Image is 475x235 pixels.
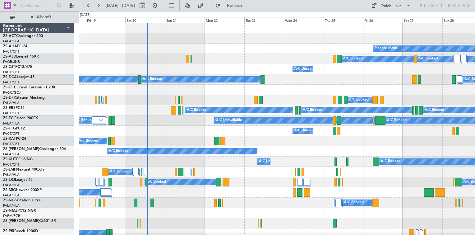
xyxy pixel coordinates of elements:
[3,86,55,89] a: ZS-DCCGrand Caravan - C208
[3,86,16,89] span: ZS-DCC
[3,219,56,223] a: ZS-[PERSON_NAME]CL601-3R
[86,17,125,23] div: Fri 19
[403,17,442,23] div: Sat 27
[3,157,16,161] span: ZS-KHT
[7,12,67,22] button: All Aircraft
[425,106,444,115] div: A/C Booked
[3,188,16,192] span: ZS-MIG
[3,137,26,141] a: ZS-KATPC-24
[3,106,25,110] a: ZS-ERSPC12
[3,96,45,100] a: ZS-DFICitation Mustang
[363,17,403,23] div: Fri 26
[3,229,38,233] a: ZS-PIRBeech 1900D
[349,95,369,105] div: A/C Booked
[3,219,39,223] span: ZS-[PERSON_NAME]
[3,188,42,192] a: ZS-MIGHawker 900XP
[216,116,242,125] div: A/C Unavailable
[387,116,407,125] div: A/C Booked
[3,106,16,110] span: ZS-ERS
[344,198,364,207] div: A/C Booked
[212,1,250,11] button: Refresh
[3,65,15,69] span: ZS-CJT
[3,137,16,141] span: ZS-KAT
[3,131,19,136] a: FACT/CPT
[3,199,17,202] span: ZS-NGS
[3,178,15,182] span: ZS-LRJ
[3,116,38,120] a: ZS-FCIFalcon 900EX
[3,199,40,202] a: ZS-NGSCitation Ultra
[19,1,55,10] input: Trip Number
[294,64,320,74] div: A/C Unavailable
[418,54,438,63] div: A/C Booked
[3,75,35,79] a: ZS-DCALearjet 45
[3,90,21,95] a: FAGC/GCJ
[106,3,135,8] span: [DATE] - [DATE]
[3,80,19,85] a: FACT/CPT
[3,49,19,54] a: FACT/CPT
[80,12,90,18] div: [DATE]
[143,75,162,84] div: A/C Booked
[3,178,33,182] a: ZS-LRJLearjet 45
[3,209,17,213] span: ZS-NMZ
[244,17,284,23] div: Tue 23
[146,177,166,187] div: A/C Booked
[3,147,66,151] a: ZS-[PERSON_NAME]Challenger 604
[380,3,402,9] div: Quick Links
[125,17,165,23] div: Sat 20
[3,157,33,161] a: ZS-KHTPC12/NG
[3,34,16,38] span: ZS-ACT
[3,65,32,69] a: ZS-CJTPC12/47E
[99,119,103,121] img: arrow-gray.svg
[3,168,44,172] a: ZS-LMFNextant 400XTi
[16,15,66,19] span: All Aircraft
[3,45,17,48] span: ZS-AHA
[3,229,14,233] span: ZS-PIR
[3,75,17,79] span: ZS-DCA
[294,126,320,135] div: A/C Unavailable
[259,157,285,166] div: A/C Unavailable
[3,127,16,130] span: ZS-FTG
[187,106,206,115] div: A/C Booked
[3,116,14,120] span: ZS-FCI
[79,136,98,146] div: A/C Booked
[3,183,20,187] a: FALA/HLA
[3,96,15,100] span: ZS-DFI
[3,203,20,208] a: FALA/HLA
[3,34,43,38] a: ZS-ACTChallenger 300
[284,17,323,23] div: Wed 24
[3,147,39,151] span: ZS-[PERSON_NAME]
[110,167,130,176] div: A/C Booked
[3,45,27,48] a: ZS-AHAPC-24
[165,17,205,23] div: Sun 21
[3,121,20,126] a: FALA/HLA
[3,70,19,74] a: FACT/CPT
[3,127,25,130] a: ZS-FTGPC12
[3,162,19,167] a: FACT/CPT
[205,17,244,23] div: Mon 22
[74,116,94,125] div: A/C Booked
[3,209,36,213] a: ZS-NMZPC12 NGX
[3,193,20,198] a: FALA/HLA
[3,39,20,44] a: FALA/HLA
[3,168,16,172] span: ZS-LMF
[3,111,19,115] a: FACT/CPT
[109,147,128,156] div: A/C Booked
[381,157,400,166] div: A/C Booked
[375,44,397,53] div: Planned Maint
[324,17,363,23] div: Thu 25
[3,214,20,218] a: FAPM/PZB
[3,55,39,59] a: ZS-AJDLearjet 45XR
[3,101,20,105] a: FALA/HLA
[222,3,248,8] span: Refresh
[3,172,20,177] a: FALA/HLA
[3,59,20,64] a: FAOR/JNB
[3,142,19,146] a: FACT/CPT
[3,152,20,157] a: FALA/HLA
[343,54,363,63] div: A/C Booked
[368,1,414,11] button: Quick Links
[303,106,322,115] div: A/C Booked
[3,55,16,59] span: ZS-AJD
